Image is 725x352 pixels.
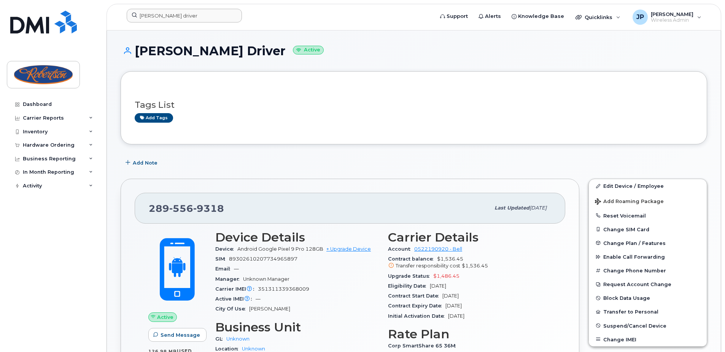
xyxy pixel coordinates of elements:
[589,193,707,209] button: Add Roaming Package
[215,286,258,292] span: Carrier IMEI
[215,346,242,352] span: Location
[595,198,664,206] span: Add Roaming Package
[234,266,239,272] span: —
[226,336,250,342] a: Unknown
[121,44,707,58] h1: [PERSON_NAME] Driver
[243,276,289,282] span: Unknown Manager
[215,306,249,312] span: City Of Use
[430,283,446,289] span: [DATE]
[529,205,547,211] span: [DATE]
[603,240,666,246] span: Change Plan / Features
[157,314,173,321] span: Active
[388,293,442,299] span: Contract Start Date
[589,333,707,346] button: Change IMEI
[135,113,173,123] a: Add tags
[249,306,290,312] span: [PERSON_NAME]
[388,303,445,309] span: Contract Expiry Date
[388,343,459,349] span: Corp SmartShare 65 36M
[215,246,237,252] span: Device
[589,209,707,222] button: Reset Voicemail
[589,264,707,277] button: Change Phone Number
[589,222,707,236] button: Change SIM Card
[589,250,707,264] button: Enable Call Forwarding
[494,205,529,211] span: Last updated
[433,273,459,279] span: $1,486.45
[121,156,164,170] button: Add Note
[215,256,229,262] span: SIM
[161,331,200,339] span: Send Message
[388,313,448,319] span: Initial Activation Date
[388,273,433,279] span: Upgrade Status
[169,203,193,214] span: 556
[258,286,309,292] span: 351311339368009
[326,246,371,252] a: + Upgrade Device
[388,327,552,341] h3: Rate Plan
[149,203,224,214] span: 289
[388,256,552,270] span: $1,536.45
[462,263,488,269] span: $1,536.45
[242,346,265,352] a: Unknown
[589,319,707,333] button: Suspend/Cancel Device
[445,303,462,309] span: [DATE]
[388,283,430,289] span: Eligibility Date
[293,46,324,54] small: Active
[388,230,552,244] h3: Carrier Details
[589,179,707,193] a: Edit Device / Employee
[396,263,460,269] span: Transfer responsibility cost
[256,296,261,302] span: —
[414,246,462,252] a: 0522190920 - Bell
[603,323,666,328] span: Suspend/Cancel Device
[215,320,379,334] h3: Business Unit
[388,256,437,262] span: Contract balance
[229,256,297,262] span: 89302610207734965897
[133,159,157,166] span: Add Note
[215,276,243,282] span: Manager
[589,305,707,318] button: Transfer to Personal
[215,266,234,272] span: Email
[589,277,707,291] button: Request Account Change
[603,254,665,260] span: Enable Call Forwarding
[215,336,226,342] span: GL
[448,313,464,319] span: [DATE]
[589,291,707,305] button: Block Data Usage
[442,293,459,299] span: [DATE]
[215,230,379,244] h3: Device Details
[135,100,693,110] h3: Tags List
[589,236,707,250] button: Change Plan / Features
[148,328,207,342] button: Send Message
[388,246,414,252] span: Account
[215,296,256,302] span: Active IMEI
[193,203,224,214] span: 9318
[237,246,323,252] span: Android Google Pixel 9 Pro 128GB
